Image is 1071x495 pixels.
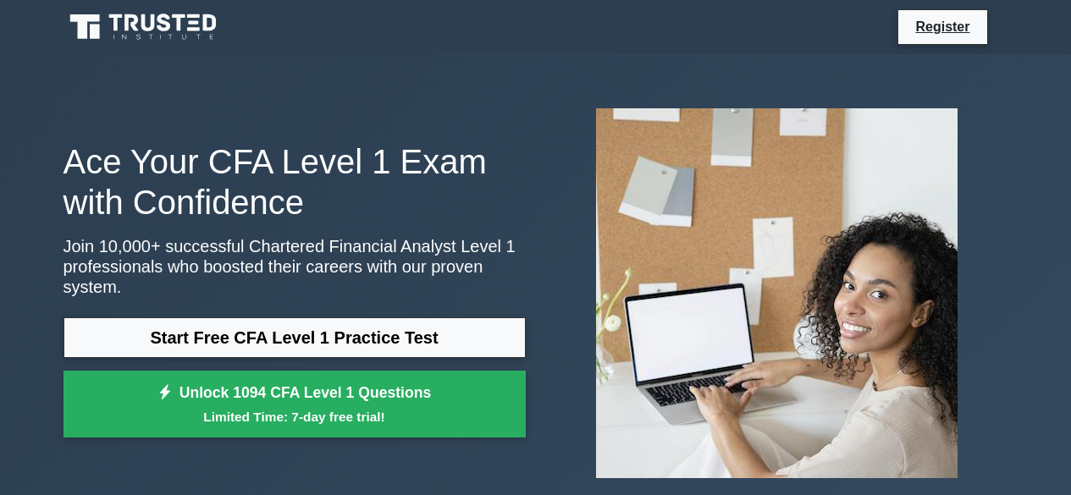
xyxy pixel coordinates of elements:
[63,371,526,438] a: Unlock 1094 CFA Level 1 QuestionsLimited Time: 7-day free trial!
[63,141,526,223] h1: Ace Your CFA Level 1 Exam with Confidence
[905,16,980,37] a: Register
[63,317,526,358] a: Start Free CFA Level 1 Practice Test
[85,407,505,426] small: Limited Time: 7-day free trial!
[63,236,526,297] p: Join 10,000+ successful Chartered Financial Analyst Level 1 professionals who boosted their caree...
